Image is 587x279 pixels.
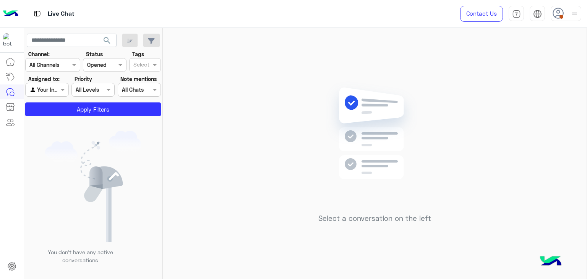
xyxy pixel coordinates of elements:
img: tab [533,10,542,18]
img: no messages [319,81,430,208]
a: Contact Us [460,6,503,22]
p: You don’t have any active conversations [42,248,119,264]
div: Select [132,60,149,70]
img: tab [32,9,42,18]
button: search [98,34,117,50]
img: hulul-logo.png [537,248,564,275]
label: Assigned to: [28,75,60,83]
label: Priority [75,75,92,83]
img: tab [512,10,521,18]
label: Tags [132,50,144,58]
label: Channel: [28,50,50,58]
a: tab [509,6,524,22]
label: Note mentions [120,75,157,83]
img: empty users [45,131,141,242]
label: Status [86,50,103,58]
img: Logo [3,6,18,22]
button: Apply Filters [25,102,161,116]
span: search [102,36,112,45]
h5: Select a conversation on the left [318,214,431,223]
img: 1403182699927242 [3,33,17,47]
img: profile [570,9,579,19]
p: Live Chat [48,9,75,19]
